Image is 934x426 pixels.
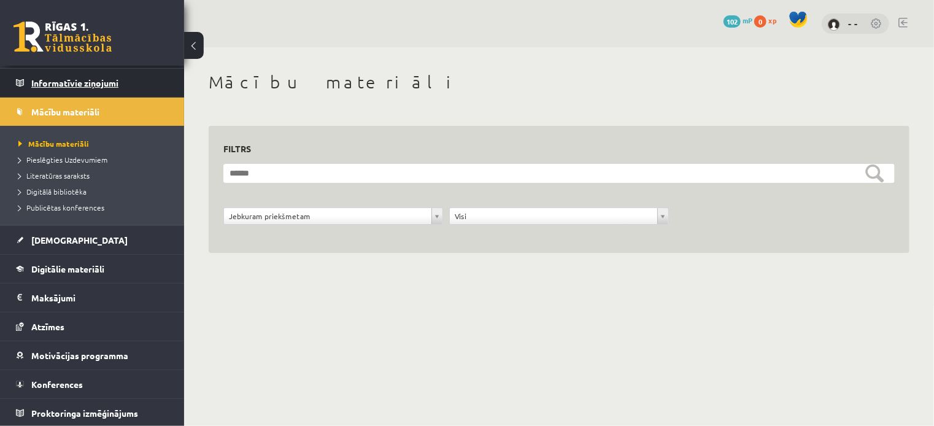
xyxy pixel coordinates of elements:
legend: Maksājumi [31,284,169,312]
legend: Informatīvie ziņojumi [31,69,169,97]
a: 102 mP [724,15,752,25]
span: mP [743,15,752,25]
span: Jebkuram priekšmetam [229,208,426,224]
h1: Mācību materiāli [209,72,909,93]
span: Proktoringa izmēģinājums [31,408,138,419]
a: Pieslēgties Uzdevumiem [18,154,172,165]
img: - - [828,18,840,31]
span: Literatūras saraksts [18,171,90,180]
a: [DEMOGRAPHIC_DATA] [16,226,169,254]
span: Konferences [31,379,83,390]
a: Konferences [16,370,169,398]
a: Publicētas konferences [18,202,172,213]
a: Digitālā bibliotēka [18,186,172,197]
a: Motivācijas programma [16,341,169,370]
span: Pieslēgties Uzdevumiem [18,155,107,165]
span: xp [768,15,776,25]
span: Atzīmes [31,321,64,332]
a: Informatīvie ziņojumi [16,69,169,97]
a: Literatūras saraksts [18,170,172,181]
span: Mācību materiāli [31,106,99,117]
a: Mācību materiāli [18,138,172,149]
h3: Filtrs [223,141,880,157]
a: Maksājumi [16,284,169,312]
span: 0 [754,15,766,28]
span: Digitālā bibliotēka [18,187,87,196]
a: Atzīmes [16,312,169,341]
a: Visi [450,208,668,224]
span: Visi [455,208,652,224]
a: - - [848,17,858,29]
a: Rīgas 1. Tālmācības vidusskola [14,21,112,52]
span: [DEMOGRAPHIC_DATA] [31,234,128,246]
span: Digitālie materiāli [31,263,104,274]
a: 0 xp [754,15,782,25]
a: Jebkuram priekšmetam [224,208,442,224]
span: Mācību materiāli [18,139,89,149]
span: Publicētas konferences [18,203,104,212]
span: 102 [724,15,741,28]
span: Motivācijas programma [31,350,128,361]
a: Digitālie materiāli [16,255,169,283]
a: Mācību materiāli [16,98,169,126]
